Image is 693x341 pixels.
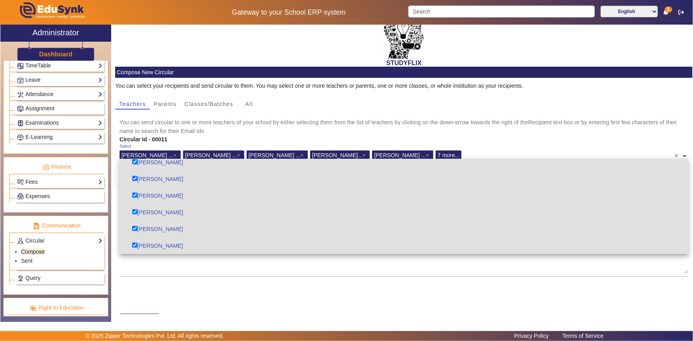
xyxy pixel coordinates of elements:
[17,104,102,113] a: Assignment
[115,59,693,67] h2: STUDYFLIX
[21,249,45,255] a: Compose
[510,331,553,341] a: Privacy Policy
[174,152,179,158] span: ×
[33,222,40,229] img: communication.png
[674,148,681,160] span: Clear all
[178,8,400,17] h5: Gateway to your School ERP system
[122,152,174,158] span: [PERSON_NAME] ...
[21,258,33,264] a: Sent
[120,237,689,254] div: [PERSON_NAME]
[29,304,37,312] img: rte.png
[154,101,176,107] span: Parents
[115,82,693,90] div: You can select your recipients and send circular to them. You may select one or more teachers or ...
[25,193,50,199] span: Expenses
[17,192,102,201] a: Expenses
[312,152,363,158] span: [PERSON_NAME]...
[115,67,693,78] mat-card-header: Compose New Circular
[120,143,131,150] div: Select
[10,222,104,230] p: Communication
[119,101,146,107] span: Teachers
[301,152,306,158] span: ×
[245,101,253,107] span: All
[558,331,608,341] a: Terms of Service
[374,152,426,158] span: [PERSON_NAME] ...
[408,6,595,17] input: Search
[237,152,242,158] span: ×
[120,221,689,237] div: [PERSON_NAME]
[17,193,23,199] img: Payroll.png
[42,164,50,171] img: finance.png
[120,159,689,254] ng-dropdown-panel: Options List
[120,118,689,135] mat-card-subtitle: You can send circular to one or more teachers of your school by either selecting them from the li...
[438,152,459,158] span: 7 more...
[185,152,237,158] span: [PERSON_NAME] ...
[184,101,233,107] span: Classes/Batches
[120,171,689,187] div: [PERSON_NAME]
[17,274,102,283] a: Query
[33,28,79,37] h2: Administrator
[10,163,104,171] p: Finance
[120,154,689,171] div: [PERSON_NAME]
[17,106,23,112] img: Assignments.png
[120,187,689,204] div: [PERSON_NAME]
[249,152,301,158] span: [PERSON_NAME] ...
[426,152,431,158] span: ×
[85,332,224,340] p: © 2025 Zipper Technologies Pvt. Ltd. All rights reserved.
[665,6,672,13] span: 1
[120,136,168,143] b: Circular Id - 00011
[384,9,424,59] img: 2da83ddf-6089-4dce-a9e2-416746467bdd
[25,105,54,112] span: Assignment
[25,275,41,281] span: Query
[120,204,689,221] div: [PERSON_NAME]
[363,152,368,158] span: ×
[120,314,160,326] label: Upload File
[10,304,104,312] p: Right to Education
[116,166,179,185] span: Director's Message
[0,25,111,42] a: Administrator
[17,275,23,281] img: Support-tickets.png
[39,50,73,58] a: Dashboard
